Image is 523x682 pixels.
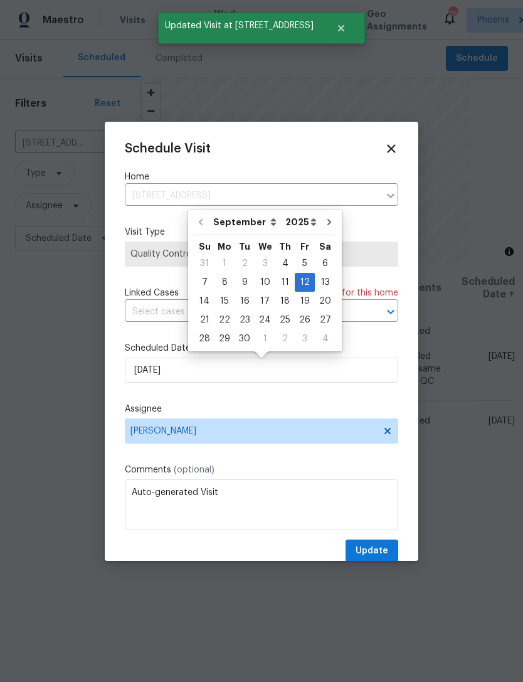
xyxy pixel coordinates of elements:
div: Sun Aug 31 2025 [194,254,214,273]
div: Mon Sep 22 2025 [214,311,235,329]
div: 5 [295,255,315,272]
div: Fri Sep 05 2025 [295,254,315,273]
label: Visit Type [125,226,398,238]
div: 20 [315,292,335,310]
div: 29 [214,330,235,348]
label: Scheduled Date [125,342,398,354]
div: 26 [295,311,315,329]
div: 24 [255,311,275,329]
div: Sat Sep 06 2025 [315,254,335,273]
label: Comments [125,464,398,476]
div: 21 [194,311,214,329]
span: Quality Control [130,248,393,260]
div: 2 [235,255,255,272]
abbr: Wednesday [258,242,272,251]
span: Linked Cases [125,287,179,299]
div: 4 [315,330,335,348]
div: Sun Sep 21 2025 [194,311,214,329]
div: Sun Sep 14 2025 [194,292,214,311]
button: Open [382,303,399,321]
button: Go to previous month [191,210,210,235]
div: Fri Sep 19 2025 [295,292,315,311]
div: 16 [235,292,255,310]
div: 12 [295,274,315,291]
div: 4 [275,255,295,272]
div: Mon Sep 29 2025 [214,329,235,348]
div: 30 [235,330,255,348]
div: 1 [214,255,235,272]
input: Enter in an address [125,186,379,206]
div: Sun Sep 07 2025 [194,273,214,292]
div: Fri Sep 12 2025 [295,273,315,292]
div: Wed Oct 01 2025 [255,329,275,348]
div: 13 [315,274,335,291]
div: Thu Sep 11 2025 [275,273,295,292]
div: Fri Sep 26 2025 [295,311,315,329]
div: 31 [194,255,214,272]
span: Updated Visit at [STREET_ADDRESS] [158,13,320,39]
div: Tue Sep 16 2025 [235,292,255,311]
div: 10 [255,274,275,291]
div: 1 [255,330,275,348]
div: Sat Sep 27 2025 [315,311,335,329]
div: Mon Sep 01 2025 [214,254,235,273]
label: Assignee [125,403,398,415]
div: Wed Sep 10 2025 [255,273,275,292]
div: Tue Sep 09 2025 [235,273,255,292]
div: Wed Sep 17 2025 [255,292,275,311]
span: Schedule Visit [125,142,211,155]
div: 11 [275,274,295,291]
div: 6 [315,255,335,272]
div: Sat Sep 20 2025 [315,292,335,311]
div: Thu Oct 02 2025 [275,329,295,348]
abbr: Sunday [199,242,211,251]
div: 9 [235,274,255,291]
abbr: Monday [218,242,231,251]
div: 17 [255,292,275,310]
div: Thu Sep 25 2025 [275,311,295,329]
div: 18 [275,292,295,310]
input: M/D/YYYY [125,358,398,383]
div: Sat Sep 13 2025 [315,273,335,292]
div: Wed Sep 03 2025 [255,254,275,273]
button: Go to next month [320,210,339,235]
div: 3 [255,255,275,272]
div: 22 [214,311,235,329]
div: 2 [275,330,295,348]
select: Month [210,213,282,232]
input: Select cases [125,302,363,322]
abbr: Thursday [279,242,291,251]
span: (optional) [174,466,214,474]
select: Year [282,213,320,232]
div: Mon Sep 08 2025 [214,273,235,292]
span: Close [384,142,398,156]
span: Update [356,543,388,559]
div: 23 [235,311,255,329]
button: Update [346,540,398,563]
div: 14 [194,292,214,310]
button: Close [320,16,362,41]
div: 8 [214,274,235,291]
div: Fri Oct 03 2025 [295,329,315,348]
span: [PERSON_NAME] [130,426,376,436]
div: Wed Sep 24 2025 [255,311,275,329]
abbr: Friday [300,242,309,251]
div: 19 [295,292,315,310]
abbr: Tuesday [239,242,250,251]
textarea: Auto-generated Visit [125,479,398,530]
div: 7 [194,274,214,291]
div: 28 [194,330,214,348]
div: Tue Sep 23 2025 [235,311,255,329]
div: 27 [315,311,335,329]
div: Sun Sep 28 2025 [194,329,214,348]
div: Tue Sep 30 2025 [235,329,255,348]
div: Mon Sep 15 2025 [214,292,235,311]
div: Thu Sep 18 2025 [275,292,295,311]
div: Sat Oct 04 2025 [315,329,335,348]
div: 3 [295,330,315,348]
div: 25 [275,311,295,329]
label: Home [125,171,398,183]
div: Thu Sep 04 2025 [275,254,295,273]
abbr: Saturday [319,242,331,251]
div: Tue Sep 02 2025 [235,254,255,273]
